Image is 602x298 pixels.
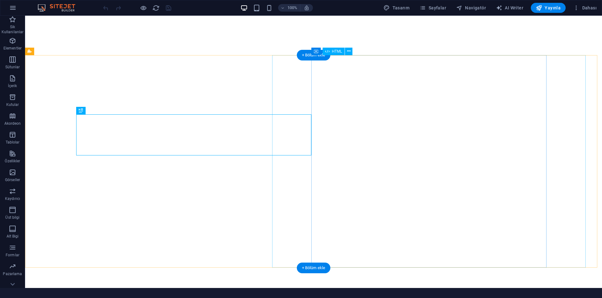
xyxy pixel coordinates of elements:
[5,159,20,164] p: Özellikler
[531,3,566,13] button: Yayınla
[5,196,20,201] p: Kaydırıcı
[420,5,446,11] span: Sayfalar
[8,83,17,88] p: İçerik
[152,4,160,12] button: reload
[140,4,147,12] button: Ön izleme modundan çıkıp düzenlemeye devam etmek için buraya tıklayın
[6,140,20,145] p: Tablolar
[297,50,330,60] div: + Bölüm ekle
[332,50,342,53] span: HTML
[152,4,160,12] i: Sayfayı yeniden yükleyin
[454,3,488,13] button: Navigatör
[573,5,597,11] span: Dahası
[496,5,523,11] span: AI Writer
[36,4,83,12] img: Editor Logo
[3,46,22,51] p: Elementler
[288,4,298,12] h6: 100%
[381,3,412,13] div: Tasarım (Ctrl+Alt+Y)
[417,3,449,13] button: Sayfalar
[571,3,599,13] button: Dahası
[7,234,19,239] p: Alt Bigi
[536,5,561,11] span: Yayınla
[3,271,22,276] p: Pazarlama
[6,102,19,107] p: Kutular
[494,3,526,13] button: AI Writer
[381,3,412,13] button: Tasarım
[304,5,309,11] i: Yeniden boyutlandırmada yakınlaştırma düzeyini seçilen cihaza uyacak şekilde otomatik olarak ayarla.
[278,4,300,12] button: 100%
[5,215,19,220] p: Üst bilgi
[4,121,21,126] p: Akordeon
[5,65,20,70] p: Sütunlar
[6,253,19,258] p: Formlar
[383,5,409,11] span: Tasarım
[297,263,330,273] div: + Bölüm ekle
[456,5,486,11] span: Navigatör
[5,177,20,182] p: Görseller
